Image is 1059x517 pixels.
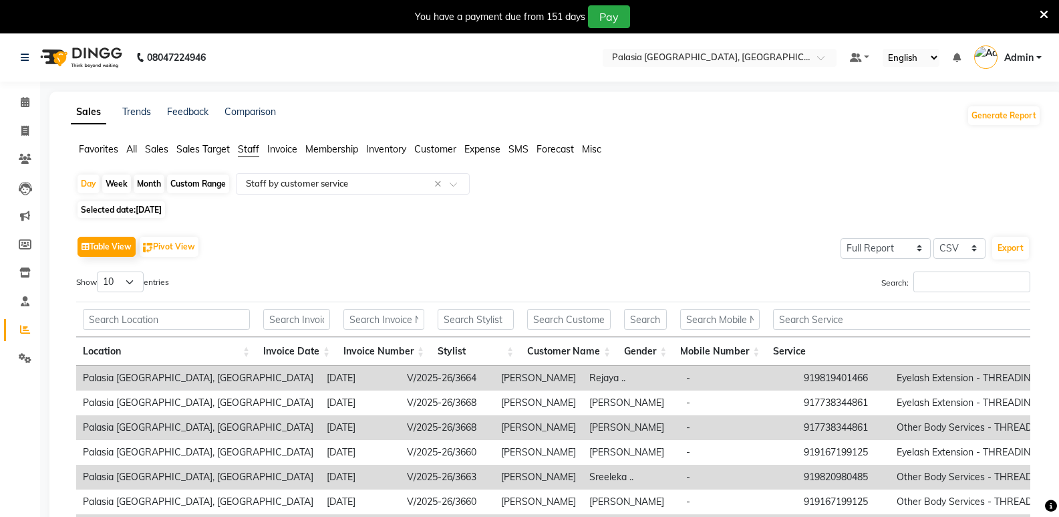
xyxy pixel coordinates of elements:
td: 917738344861 [797,391,890,415]
span: [DATE] [136,205,162,215]
div: Day [78,175,100,193]
td: [PERSON_NAME] [494,391,583,415]
img: pivot.png [143,243,153,253]
select: Showentries [97,272,144,292]
span: SMS [508,143,528,155]
td: 919167199125 [797,440,890,465]
td: Palasia [GEOGRAPHIC_DATA], [GEOGRAPHIC_DATA] [76,440,320,465]
td: V/2025-26/3660 [400,440,494,465]
td: Palasia [GEOGRAPHIC_DATA], [GEOGRAPHIC_DATA] [76,490,320,514]
b: 08047224946 [147,39,206,76]
span: Sales Target [176,143,230,155]
label: Search: [881,272,1030,292]
span: Misc [582,143,601,155]
td: [PERSON_NAME] [583,391,679,415]
input: Search Gender [624,309,667,330]
input: Search Service [773,309,1045,330]
td: [DATE] [320,415,400,440]
span: Customer [414,143,456,155]
input: Search: [913,272,1030,292]
td: [PERSON_NAME] [583,415,679,440]
img: Admin [974,45,998,69]
td: [PERSON_NAME] [494,366,583,391]
input: Search Stylist [438,309,514,330]
input: Search Mobile Number [680,309,760,330]
button: Table View [78,237,136,257]
th: Mobile Number: activate to sort column ascending [673,337,766,366]
td: Palasia [GEOGRAPHIC_DATA], [GEOGRAPHIC_DATA] [76,366,320,391]
td: V/2025-26/3668 [400,415,494,440]
td: - [679,391,797,415]
td: V/2025-26/3664 [400,366,494,391]
div: Month [134,175,164,193]
button: Pivot View [140,237,198,257]
button: Pay [588,5,630,28]
th: Service: activate to sort column ascending [766,337,1052,366]
td: [DATE] [320,490,400,514]
button: Export [992,237,1029,260]
td: [PERSON_NAME] [494,465,583,490]
input: Search Invoice Date [263,309,330,330]
input: Search Invoice Number [343,309,424,330]
td: Sreeleka .. [583,465,679,490]
td: - [679,465,797,490]
th: Gender: activate to sort column ascending [617,337,673,366]
td: 919167199125 [797,490,890,514]
input: Search Location [83,309,250,330]
button: Generate Report [968,106,1040,125]
span: Staff [238,143,259,155]
span: Inventory [366,143,406,155]
a: Feedback [167,106,208,118]
td: [PERSON_NAME] [583,490,679,514]
td: 919820980485 [797,465,890,490]
td: [PERSON_NAME] [494,415,583,440]
th: Stylist: activate to sort column ascending [431,337,520,366]
td: V/2025-26/3668 [400,391,494,415]
td: [PERSON_NAME] [494,440,583,465]
td: [PERSON_NAME] [583,440,679,465]
div: Custom Range [167,175,229,193]
td: [PERSON_NAME] [494,490,583,514]
td: V/2025-26/3660 [400,490,494,514]
td: Palasia [GEOGRAPHIC_DATA], [GEOGRAPHIC_DATA] [76,415,320,440]
span: Admin [1004,51,1034,65]
span: Expense [464,143,500,155]
th: Location: activate to sort column ascending [76,337,257,366]
td: Palasia [GEOGRAPHIC_DATA], [GEOGRAPHIC_DATA] [76,465,320,490]
label: Show entries [76,272,169,292]
td: [DATE] [320,440,400,465]
td: - [679,440,797,465]
td: V/2025-26/3663 [400,465,494,490]
td: - [679,415,797,440]
a: Sales [71,100,106,124]
span: Selected date: [78,201,165,218]
span: Favorites [79,143,118,155]
th: Customer Name: activate to sort column ascending [520,337,617,366]
span: All [126,143,137,155]
span: Membership [305,143,358,155]
td: - [679,490,797,514]
input: Search Customer Name [527,309,611,330]
span: Invoice [267,143,297,155]
td: - [679,366,797,391]
div: Week [102,175,131,193]
td: [DATE] [320,366,400,391]
a: Trends [122,106,151,118]
span: Clear all [434,177,446,191]
td: Rejaya .. [583,366,679,391]
td: 919819401466 [797,366,890,391]
span: Forecast [537,143,574,155]
th: Invoice Number: activate to sort column ascending [337,337,431,366]
img: logo [34,39,126,76]
td: Palasia [GEOGRAPHIC_DATA], [GEOGRAPHIC_DATA] [76,391,320,415]
span: Sales [145,143,168,155]
div: You have a payment due from 151 days [415,10,585,24]
a: Comparison [224,106,276,118]
th: Invoice Date: activate to sort column ascending [257,337,337,366]
td: [DATE] [320,465,400,490]
td: [DATE] [320,391,400,415]
td: 917738344861 [797,415,890,440]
